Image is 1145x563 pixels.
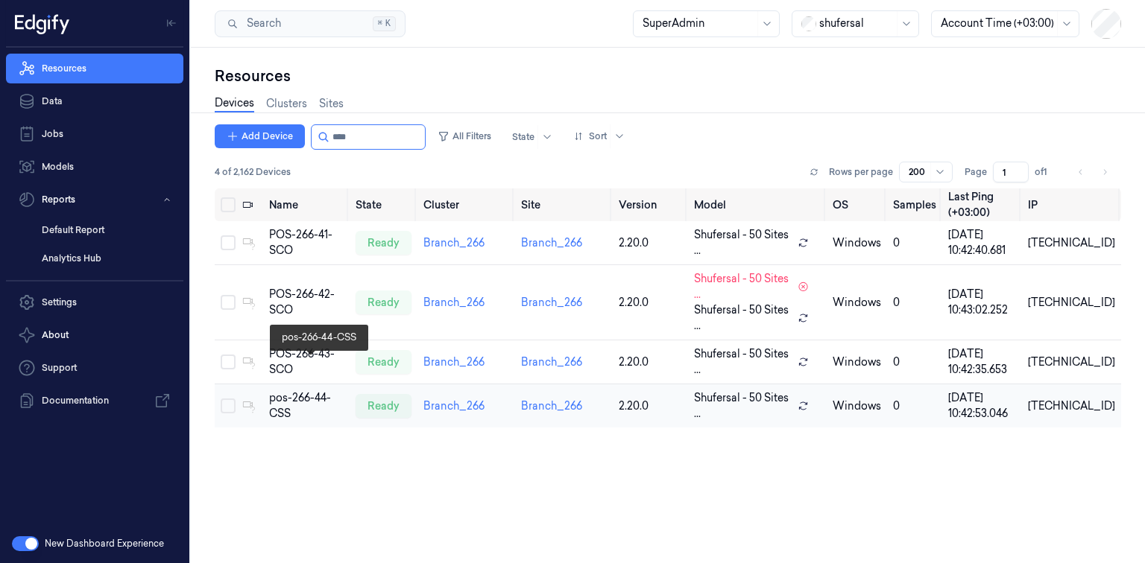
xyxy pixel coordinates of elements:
[827,188,887,221] th: OS
[356,290,411,314] div: ready
[521,355,582,369] a: Branch_266
[215,66,1121,86] div: Resources
[1022,188,1121,221] th: IP
[6,86,183,116] a: Data
[215,95,254,112] a: Devices
[221,398,236,413] button: Select row
[694,390,792,422] span: Shufersal - 50 Sites ...
[521,399,582,413] a: Branch_266
[221,235,236,250] button: Select row
[423,355,485,369] a: Branch_266
[1028,354,1115,370] div: [TECHNICAL_ID]
[241,16,281,31] span: Search
[694,302,792,334] span: Shufersal - 50 Sites ...
[356,350,411,374] div: ready
[694,346,792,378] span: Shufersal - 50 Sites ...
[356,394,411,418] div: ready
[432,124,497,148] button: All Filters
[1070,162,1115,182] nav: pagination
[948,287,1016,318] div: [DATE] 10:43:02.252
[6,119,183,149] a: Jobs
[423,236,485,249] a: Branch_266
[6,185,183,214] button: Reports
[423,399,485,413] a: Branch_266
[269,390,343,422] div: pos-266-44-CSS
[619,295,682,311] div: 2.20.0
[160,11,183,35] button: Toggle Navigation
[833,398,881,414] p: windows
[6,287,183,317] a: Settings
[6,152,183,182] a: Models
[515,188,613,221] th: Site
[215,10,406,37] button: Search⌘K
[269,227,343,258] div: POS-266-41-SCO
[269,287,343,318] div: POS-266-42-SCO
[266,96,307,112] a: Clusters
[619,398,682,414] div: 2.20.0
[694,227,792,258] span: Shufersal - 50 Sites ...
[6,386,183,416] a: Documentation
[965,165,987,179] span: Page
[948,227,1016,258] div: [DATE] 10:42:40.681
[221,295,236,310] button: Select row
[221,354,236,369] button: Select row
[6,320,183,350] button: About
[613,188,688,221] th: Version
[269,346,343,378] div: POS-266-43-SCO
[887,188,942,221] th: Samples
[319,96,344,112] a: Sites
[221,197,236,212] button: Select all
[893,235,936,251] div: 0
[619,354,682,370] div: 2.20.0
[833,295,881,311] p: windows
[694,271,792,302] span: Shufersal - 50 Sites ...
[417,188,515,221] th: Cluster
[893,354,936,370] div: 0
[423,296,485,309] a: Branch_266
[893,398,936,414] div: 0
[6,353,183,383] a: Support
[215,124,305,148] button: Add Device
[350,188,417,221] th: State
[521,236,582,249] a: Branch_266
[619,235,682,251] div: 2.20.0
[829,165,893,179] p: Rows per page
[1035,165,1059,179] span: of 1
[263,188,349,221] th: Name
[521,296,582,309] a: Branch_266
[893,295,936,311] div: 0
[215,165,291,179] span: 4 of 2,162 Devices
[1028,295,1115,311] div: [TECHNICAL_ID]
[356,231,411,255] div: ready
[833,354,881,370] p: windows
[1028,398,1115,414] div: [TECHNICAL_ID]
[6,54,183,83] a: Resources
[688,188,827,221] th: Model
[30,246,183,271] a: Analytics Hub
[948,390,1016,422] div: [DATE] 10:42:53.046
[30,217,183,243] a: Default Report
[833,235,881,251] p: windows
[942,188,1022,221] th: Last Ping (+03:00)
[1028,235,1115,251] div: [TECHNICAL_ID]
[948,346,1016,378] div: [DATE] 10:42:35.653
